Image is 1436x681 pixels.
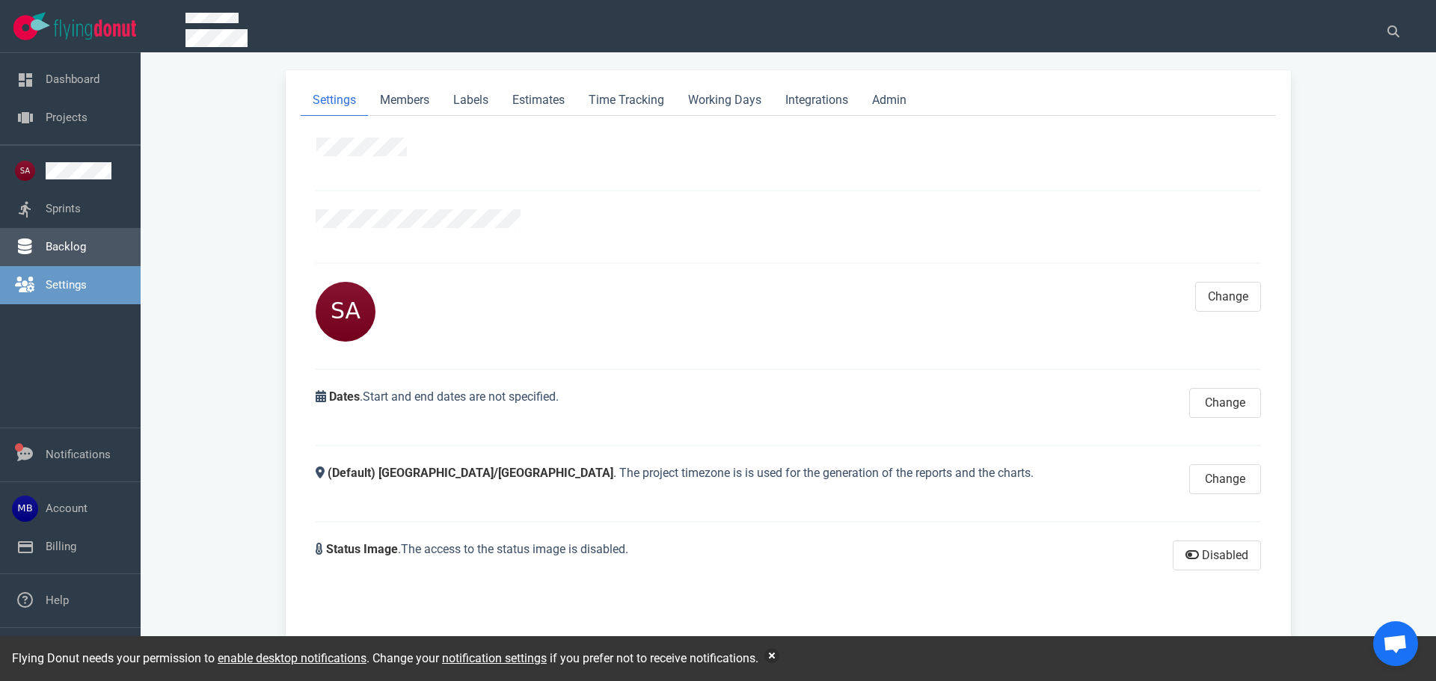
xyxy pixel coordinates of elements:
img: Avatar [316,282,375,342]
a: Integrations [773,85,860,116]
a: Members [368,85,441,116]
strong: Dates [329,389,360,404]
a: Help [46,594,69,607]
span: . Change your if you prefer not to receive notifications. [366,651,758,665]
div: . The project timezone is is used for the generation of the reports and the charts. [307,455,1180,503]
a: Estimates [500,85,577,116]
a: Billing [46,540,76,553]
img: Flying Donut text logo [54,19,136,40]
span: Flying Donut needs your permission to [12,651,366,665]
div: . [307,531,1164,579]
a: Notifications [46,448,111,461]
span: Disabled [1199,546,1248,564]
a: Account [46,502,88,515]
button: Disabled [1173,540,1261,570]
a: notification settings [442,651,547,665]
a: Projects [46,111,88,124]
div: Open de chat [1373,621,1418,666]
button: Change [1189,388,1261,418]
a: Time Tracking [577,85,676,116]
div: . [307,379,1180,427]
a: Working Days [676,85,773,116]
a: Settings [301,85,368,116]
a: Backlog [46,240,86,253]
span: The access to the status image is disabled. [401,542,628,556]
a: Admin [860,85,918,116]
strong: (Default) [GEOGRAPHIC_DATA]/[GEOGRAPHIC_DATA] [328,466,613,480]
a: Sprints [46,202,81,215]
a: Settings [46,278,87,292]
strong: Status Image [326,542,398,556]
a: enable desktop notifications [218,651,366,665]
span: Start and end dates are not specified. [363,389,559,404]
a: Labels [441,85,500,116]
button: Change [1189,464,1261,494]
a: Dashboard [46,73,99,86]
button: Change [1195,282,1261,312]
